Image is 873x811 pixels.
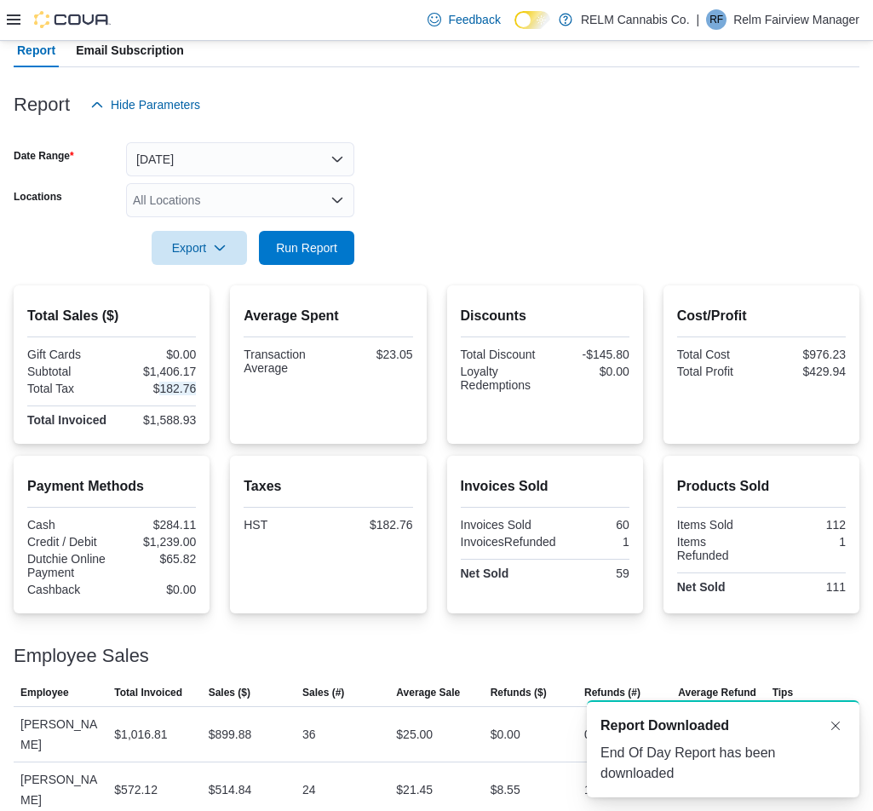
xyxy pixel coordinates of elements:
div: Items Sold [677,518,758,532]
div: $1,239.00 [115,535,196,549]
button: Export [152,231,247,265]
strong: Net Sold [461,567,509,580]
span: Refunds (#) [584,686,640,699]
div: $0.00 [115,348,196,361]
label: Locations [14,190,62,204]
div: $0.00 [548,365,629,378]
div: 60 [548,518,629,532]
div: Loyalty Redemptions [461,365,542,392]
span: Hide Parameters [111,96,200,113]
a: Feedback [421,3,507,37]
input: Dark Mode [514,11,550,29]
div: 1 [563,535,629,549]
span: Sales ($) [209,686,250,699]
span: Email Subscription [76,33,184,67]
div: $21.45 [396,779,433,800]
div: Total Tax [27,382,108,395]
div: $1,016.81 [114,724,167,745]
div: $1,406.17 [115,365,196,378]
span: Refunds ($) [491,686,547,699]
h3: Employee Sales [14,646,149,666]
div: $1,588.93 [115,413,196,427]
h3: Report [14,95,70,115]
div: 59 [548,567,629,580]
p: | [697,9,700,30]
div: Credit / Debit [27,535,108,549]
div: $429.94 [765,365,846,378]
button: Dismiss toast [825,716,846,736]
div: 1 [765,535,846,549]
div: End Of Day Report has been downloaded [600,743,846,784]
span: Export [162,231,237,265]
div: $8.55 [491,779,520,800]
strong: Net Sold [677,580,726,594]
div: $514.84 [209,779,252,800]
div: 24 [302,779,316,800]
span: Dark Mode [514,29,515,30]
div: HST [244,518,325,532]
div: $25.00 [396,724,433,745]
div: [PERSON_NAME] [14,707,107,762]
div: $976.23 [765,348,846,361]
div: $284.11 [115,518,196,532]
div: $182.76 [115,382,196,395]
span: Average Sale [396,686,460,699]
div: 111 [765,580,846,594]
span: Feedback [448,11,500,28]
span: Sales (#) [302,686,344,699]
p: Relm Fairview Manager [733,9,859,30]
div: Cash [27,518,108,532]
div: InvoicesRefunded [461,535,556,549]
div: $182.76 [331,518,412,532]
img: Cova [34,11,111,28]
div: $65.82 [115,552,196,566]
h2: Total Sales ($) [27,306,196,326]
div: 36 [302,724,316,745]
h2: Average Spent [244,306,412,326]
div: Gift Cards [27,348,108,361]
div: $899.88 [209,724,252,745]
span: RF [709,9,723,30]
div: -$145.80 [548,348,629,361]
h2: Cost/Profit [677,306,846,326]
div: Transaction Average [244,348,325,375]
div: $23.05 [331,348,412,361]
h2: Products Sold [677,476,846,497]
label: Date Range [14,149,74,163]
div: $572.12 [114,779,158,800]
div: Cashback [27,583,108,596]
h2: Payment Methods [27,476,196,497]
h2: Taxes [244,476,412,497]
p: RELM Cannabis Co. [581,9,690,30]
div: Total Profit [677,365,758,378]
strong: Total Invoiced [27,413,106,427]
span: Total Invoiced [114,686,182,699]
div: $0.00 [491,724,520,745]
div: Total Cost [677,348,758,361]
div: Total Discount [461,348,542,361]
h2: Invoices Sold [461,476,629,497]
span: Tips [772,686,793,699]
div: Dutchie Online Payment [27,552,108,579]
span: Run Report [276,239,337,256]
div: 112 [765,518,846,532]
div: Invoices Sold [461,518,542,532]
div: $0.00 [115,583,196,596]
div: Subtotal [27,365,108,378]
button: Hide Parameters [83,88,207,122]
button: [DATE] [126,142,354,176]
span: Average Refund [678,686,756,699]
span: Report Downloaded [600,716,729,736]
div: Notification [600,716,846,736]
span: Report [17,33,55,67]
h2: Discounts [461,306,629,326]
div: Relm Fairview Manager [706,9,727,30]
span: Employee [20,686,69,699]
button: Open list of options [330,193,344,207]
div: Items Refunded [677,535,758,562]
button: Run Report [259,231,354,265]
